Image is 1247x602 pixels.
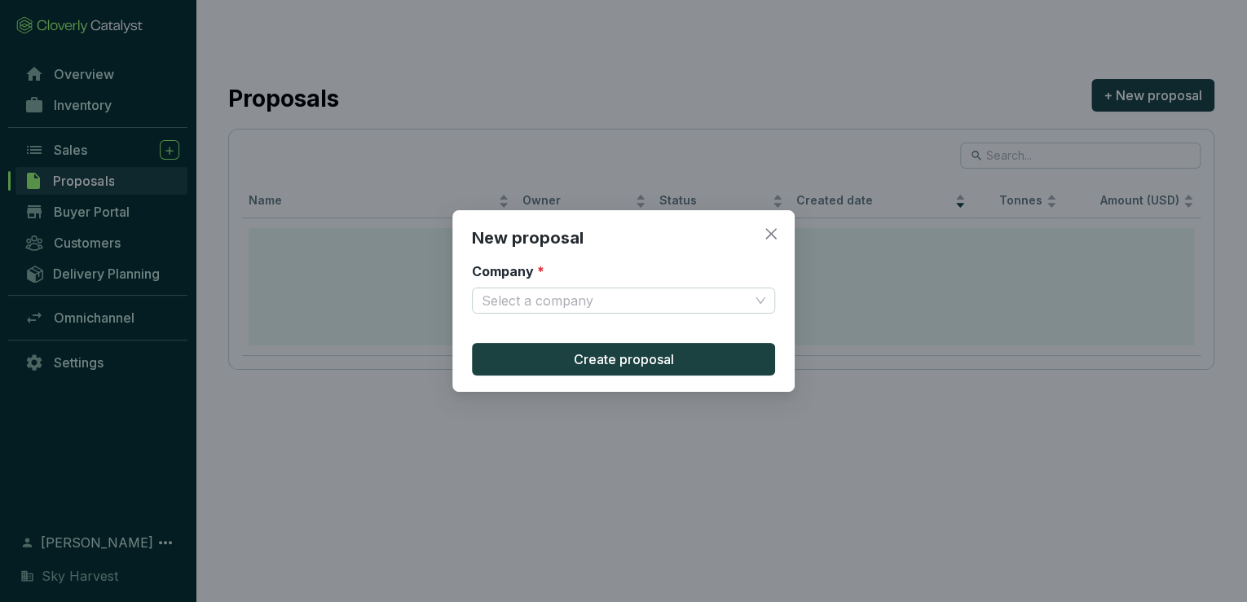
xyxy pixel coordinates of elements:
h2: New proposal [472,226,775,249]
span: close [764,226,778,241]
button: Create proposal [472,343,775,376]
span: Close [758,226,784,241]
label: Company [472,262,544,280]
button: Close [758,221,784,247]
span: Create proposal [574,349,674,369]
